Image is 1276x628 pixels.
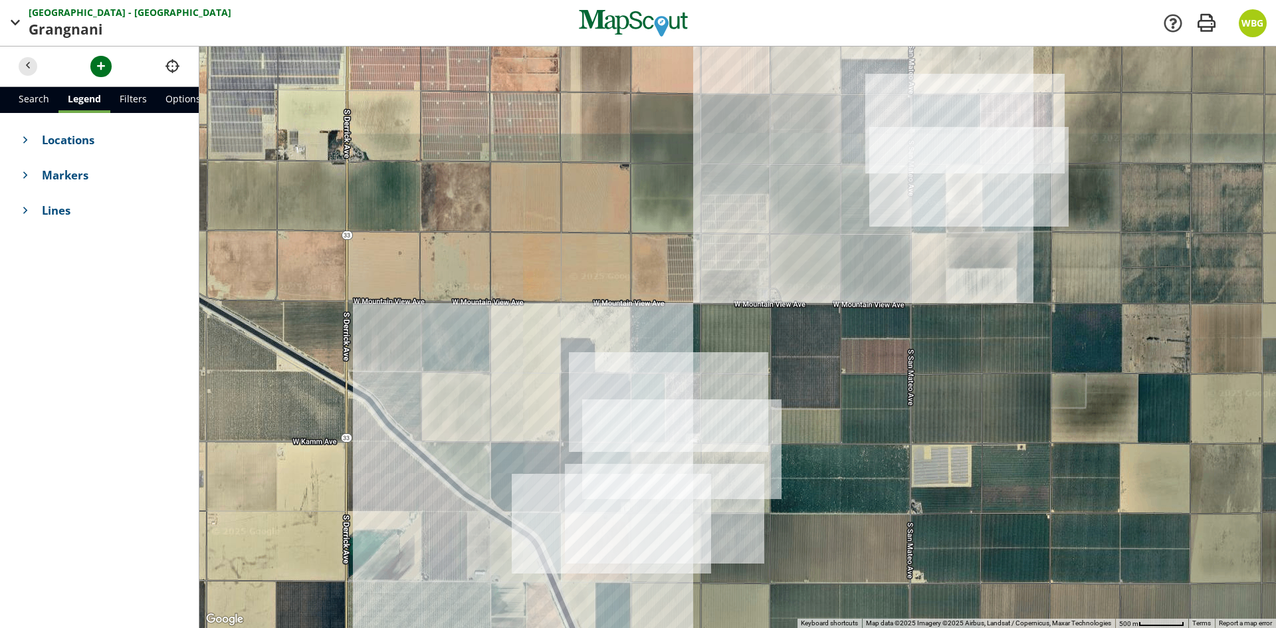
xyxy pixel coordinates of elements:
[1192,619,1211,627] a: Terms
[42,132,180,148] span: Locations
[203,611,247,628] img: Google
[1241,17,1263,29] span: WBG
[801,619,858,628] button: Keyboard shortcuts
[1162,13,1184,34] a: Support Docs
[1115,619,1188,628] button: Map Scale: 500 m per 65 pixels
[29,5,234,19] span: [GEOGRAPHIC_DATA] - [GEOGRAPHIC_DATA]
[9,87,58,113] a: Search
[1219,619,1272,627] a: Report a map error
[110,87,156,113] a: Filters
[42,202,180,219] span: Lines
[1119,620,1138,627] span: 500 m
[58,87,110,113] a: Legend
[866,619,1111,627] span: Map data ©2025 Imagery ©2025 Airbus, Landsat / Copernicus, Maxar Technologies
[156,87,210,113] a: Options
[203,611,247,628] a: Open this area in Google Maps (opens a new window)
[29,19,106,41] span: Grangnani
[42,167,180,183] span: Markers
[578,5,689,42] img: MapScout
